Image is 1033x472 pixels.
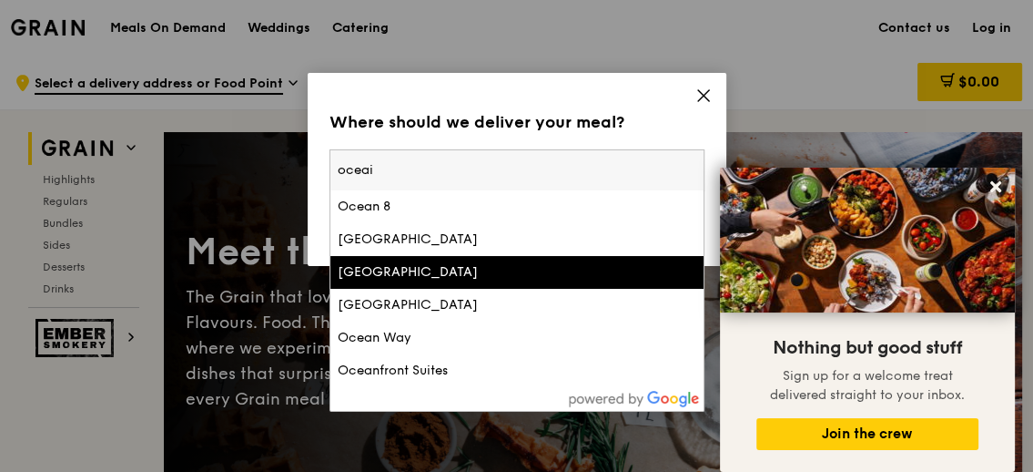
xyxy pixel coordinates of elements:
[756,418,978,450] button: Join the crew
[770,368,965,403] span: Sign up for a welcome treat delivered straight to your inbox.
[338,231,607,249] div: [GEOGRAPHIC_DATA]
[720,168,1015,313] img: DSC07876-Edit02-Large.jpeg
[338,296,607,314] div: [GEOGRAPHIC_DATA]
[338,198,607,216] div: Ocean 8
[981,172,1010,201] button: Close
[338,263,607,282] div: [GEOGRAPHIC_DATA]
[338,329,607,347] div: Ocean Way
[569,391,700,407] img: powered-by-google.60e8a832.png
[773,337,962,359] span: Nothing but good stuff
[338,362,607,380] div: Oceanfront Suites
[329,109,704,135] div: Where should we deliver your meal?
